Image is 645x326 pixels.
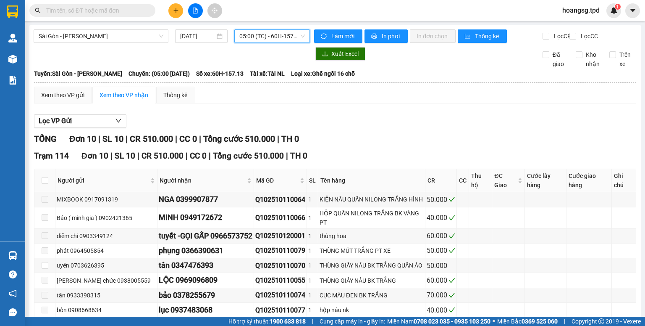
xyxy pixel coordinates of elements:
b: Tuyến: Sài Gòn - [PERSON_NAME] [34,70,122,77]
button: printerIn phơi [364,29,408,43]
span: check [448,215,455,221]
span: Người nhận [160,176,245,185]
span: file-add [192,8,198,13]
span: | [98,134,100,144]
div: phụng 0366390631 [159,245,252,257]
div: 1 [308,276,317,285]
td: Q102510110079 [254,244,307,258]
strong: 0708 023 035 - 0935 103 250 [414,318,490,325]
button: Lọc VP Gửi [34,114,126,128]
span: Kho nhận [582,50,603,69]
span: 05:00 (TC) - 60H-157.13 [239,30,305,42]
span: Đơn 10 [69,134,96,144]
button: caret-down [625,3,640,18]
img: solution-icon [8,76,17,85]
span: Tài xế: Tài NL [250,69,285,78]
div: uyên 0703626395 [57,261,156,270]
span: Xuất Excel [331,49,359,58]
div: phát 0964505854 [57,246,156,255]
input: 12/10/2025 [180,32,215,41]
td: Q102510120001 [254,229,307,244]
button: In đơn chọn [410,29,456,43]
td: Q102510110066 [254,207,307,229]
span: | [277,134,279,144]
span: Đã giao [549,50,570,69]
span: | [186,151,188,161]
td: Q102510110074 [254,288,307,303]
span: Trạm 114 [34,151,69,161]
span: plus [173,8,179,13]
span: copyright [598,318,604,324]
button: plus [168,3,183,18]
div: Q102510110074 [255,290,305,300]
span: Lọc CR [551,32,572,41]
span: | [175,134,177,144]
span: bar-chart [464,33,472,40]
td: Q102510110064 [254,192,307,207]
span: download [322,51,328,58]
strong: 1900 633 818 [270,318,306,325]
div: Q102510110070 [255,260,305,271]
div: 1 [308,231,317,241]
span: TỔNG [34,134,57,144]
span: hoangsg.tpd [556,5,606,16]
span: 1 [616,4,619,10]
td: Q102510110055 [254,273,307,288]
div: Q102510110064 [255,194,305,205]
div: MIXBOOK 0917091319 [57,195,156,204]
div: Q102510110079 [255,245,305,256]
span: Tổng cước 510.000 [213,151,284,161]
span: Miền Bắc [497,317,558,326]
div: 60.000 [427,231,455,241]
div: 1 [308,213,317,223]
span: Loại xe: Ghế ngồi 16 chỗ [291,69,355,78]
span: question-circle [9,270,17,278]
div: 50.000 [427,194,455,205]
input: Tìm tên, số ĐT hoặc mã đơn [46,6,145,15]
span: check [448,233,455,239]
span: | [110,151,113,161]
span: Chuyến: (05:00 [DATE]) [128,69,190,78]
div: NGA 0399907877 [159,193,252,205]
sup: 1 [615,4,621,10]
div: thùng hoa [320,231,424,241]
div: Xem theo VP nhận [100,90,148,100]
span: Đơn 10 [81,151,108,161]
span: | [137,151,139,161]
th: CR [425,169,457,192]
div: Xem theo VP gửi [41,90,84,100]
span: SL 10 [102,134,123,144]
span: check [448,196,455,203]
span: Hỗ trợ kỹ thuật: [228,317,306,326]
div: tuyết -GỌI GẤP 0966573752 [159,230,252,242]
div: KIỆN NÂU QUẤN NILONG TRẮNG HÌNH [320,195,424,204]
img: warehouse-icon [8,34,17,42]
span: check [448,277,455,284]
span: message [9,308,17,316]
div: 50.000 [427,245,455,256]
button: file-add [188,3,203,18]
div: Q102510110077 [255,305,305,315]
span: aim [212,8,218,13]
th: SL [307,169,318,192]
span: check [448,247,455,254]
button: syncLàm mới [314,29,362,43]
span: CR 510.000 [142,151,184,161]
span: | [312,317,313,326]
div: Q102510110055 [255,275,305,286]
span: Trên xe [616,50,637,69]
th: Cước lấy hàng [525,169,566,192]
span: | [199,134,201,144]
div: MINH 0949172672 [159,212,252,223]
div: tân 0347476393 [159,260,252,271]
img: logo-vxr [7,5,18,18]
span: CC 0 [190,151,207,161]
span: check [448,307,455,313]
div: [PERSON_NAME] chức 0938005559 [57,276,156,285]
div: HỘP QUẤN NILONG TRẮNG BK VÀNG PT [320,209,424,227]
div: 1 [308,305,317,315]
div: 50.000 [427,260,455,271]
span: Sài Gòn - Phương Lâm [39,30,163,42]
div: Thống kê [163,90,187,100]
th: CC [457,169,469,192]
